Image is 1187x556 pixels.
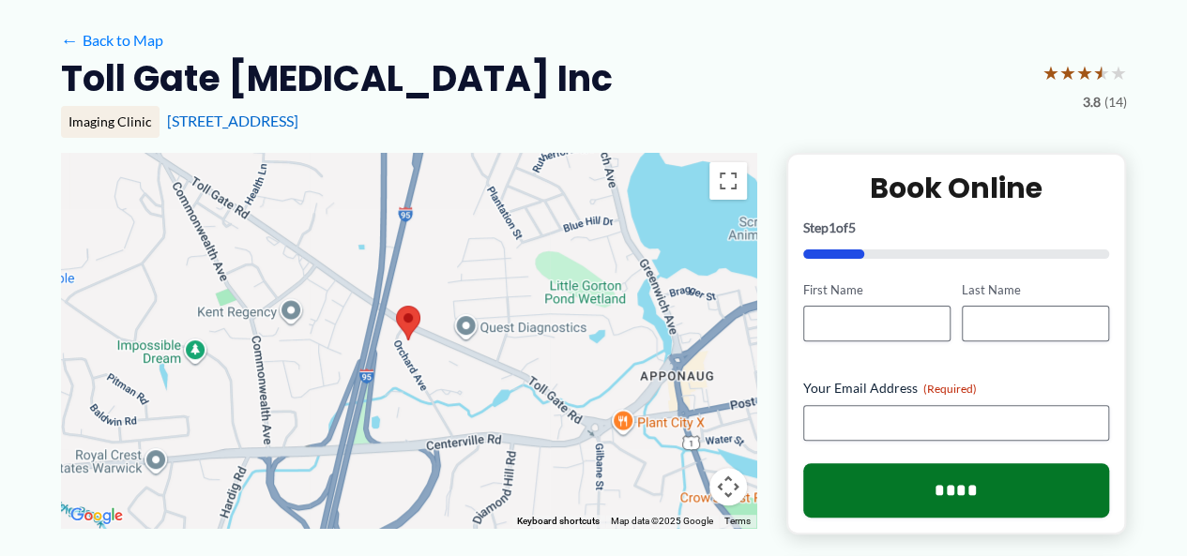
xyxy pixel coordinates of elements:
button: Toggle fullscreen view [709,162,747,200]
div: Imaging Clinic [61,106,160,138]
span: (Required) [923,382,977,396]
a: Open this area in Google Maps (opens a new window) [66,503,128,528]
label: Your Email Address [803,379,1110,398]
span: 3.8 [1083,90,1101,114]
h2: Book Online [803,170,1110,206]
span: ★ [1093,55,1110,90]
span: 5 [848,219,856,235]
h2: Toll Gate [MEDICAL_DATA] Inc [61,55,613,101]
a: Terms (opens in new tab) [724,516,751,526]
span: ★ [1042,55,1059,90]
a: [STREET_ADDRESS] [167,112,298,129]
span: ★ [1059,55,1076,90]
label: Last Name [962,281,1109,299]
img: Google [66,503,128,528]
span: (14) [1104,90,1127,114]
span: Map data ©2025 Google [611,516,713,526]
span: ★ [1076,55,1093,90]
label: First Name [803,281,951,299]
p: Step of [803,221,1110,234]
span: ★ [1110,55,1127,90]
span: ← [61,31,79,49]
span: 1 [829,219,836,235]
button: Keyboard shortcuts [517,515,600,528]
a: ←Back to Map [61,26,163,54]
button: Map camera controls [709,468,747,505]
